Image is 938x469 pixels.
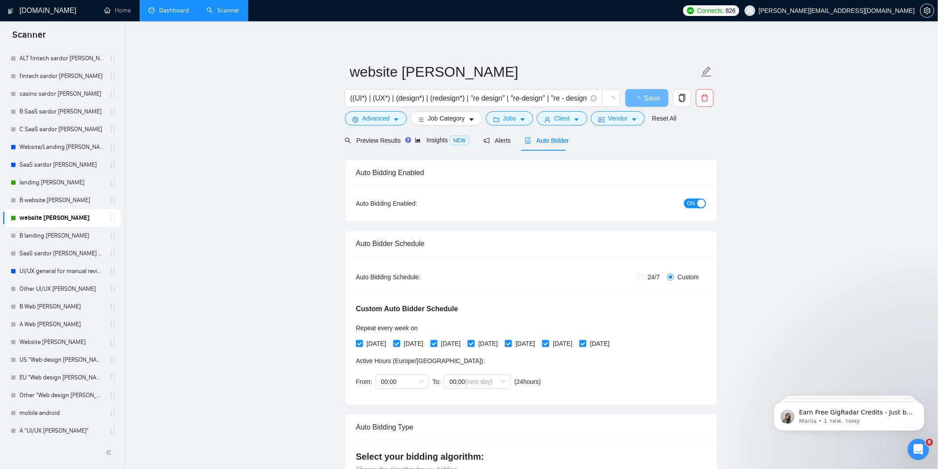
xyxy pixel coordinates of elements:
span: holder [109,356,116,363]
span: Connects: [697,6,724,16]
span: holder [109,126,116,133]
a: Reset All [652,113,676,123]
span: Client [554,113,570,123]
a: C SaaS sardor [PERSON_NAME] [20,121,104,138]
div: Auto Bidder Schedule [356,231,706,256]
span: holder [109,179,116,186]
a: website [PERSON_NAME] [20,209,104,227]
a: SaaS sardor [PERSON_NAME] mobile [20,245,104,262]
a: Website [PERSON_NAME] [20,333,104,351]
span: holder [109,144,116,151]
span: caret-down [631,116,637,123]
a: Website/Landing [PERSON_NAME] [20,138,104,156]
a: UI/UX general for manual review [20,262,104,280]
span: user [544,116,551,123]
button: barsJob Categorycaret-down [410,111,482,125]
span: NEW [450,136,469,145]
span: holder [109,410,116,417]
span: holder [109,303,116,310]
span: [DATE] [475,339,501,348]
input: Scanner name... [350,61,699,83]
button: copy [673,89,691,107]
span: [DATE] [512,339,539,348]
span: folder [493,116,500,123]
a: EU "Web design [PERSON_NAME]" [20,369,104,387]
span: holder [109,321,116,328]
div: Auto Bidding Enabled [356,160,706,185]
span: holder [109,339,116,346]
span: caret-down [393,116,399,123]
span: holder [109,427,116,434]
div: Auto Bidding Type [356,414,706,440]
span: notification [484,137,490,144]
span: holder [109,250,116,257]
span: copy [674,94,691,102]
a: homeHome [104,7,131,14]
h5: Custom Auto Bidder Schedule [356,304,458,314]
span: ON [687,199,695,208]
a: setting [920,7,934,14]
span: search [345,137,351,144]
button: settingAdvancedcaret-down [345,111,407,125]
a: fintech sardor [PERSON_NAME] [20,67,104,85]
span: loading [607,96,615,104]
span: Alerts [484,137,511,144]
button: idcardVendorcaret-down [591,111,645,125]
span: Insights [415,137,469,144]
span: setting [352,116,359,123]
span: To: [433,378,441,385]
a: A "UI/UX [PERSON_NAME]" [20,422,104,440]
a: A Web [PERSON_NAME] [20,316,104,333]
span: Vendor [608,113,628,123]
span: holder [109,55,116,62]
span: Save [644,93,660,104]
span: Repeat every week on [356,324,418,332]
img: logo [8,4,14,18]
span: holder [109,374,116,381]
span: 00:00 [381,375,424,388]
input: Search Freelance Jobs... [350,93,587,104]
a: B SaaS sardor [PERSON_NAME] [20,103,104,121]
span: delete [696,94,713,102]
button: delete [696,89,714,107]
span: 8 [926,439,933,446]
span: holder [109,90,116,98]
div: Auto Bidding Schedule: [356,272,473,282]
a: ALT fintech sardor [PERSON_NAME] [20,50,104,67]
span: [DATE] [549,339,576,348]
span: setting [921,7,934,14]
span: Custom [674,272,703,282]
span: Jobs [503,113,516,123]
span: area-chart [415,137,421,143]
span: 826 [726,6,735,16]
span: holder [109,161,116,168]
span: Auto Bidder [525,137,569,144]
span: holder [109,392,116,399]
span: robot [525,137,531,144]
span: caret-down [574,116,580,123]
a: dashboardDashboard [149,7,189,14]
span: [DATE] [586,339,613,348]
a: SaaS sardor [PERSON_NAME] [20,156,104,174]
span: holder [109,268,116,275]
iframe: Intercom notifications повідомлення [761,383,938,445]
span: Job Category [428,113,465,123]
span: loading [633,96,644,103]
button: folderJobscaret-down [486,111,534,125]
span: 24/7 [645,272,664,282]
span: holder [109,108,116,115]
div: Auto Bidding Enabled: [356,199,473,208]
a: casino sardor [PERSON_NAME] [20,85,104,103]
a: B landing [PERSON_NAME] [20,227,104,245]
button: Save [625,89,668,107]
h4: Select your bidding algorithm: [356,450,706,463]
span: From: [356,378,372,385]
a: Other UI/UX [PERSON_NAME] [20,280,104,298]
span: Advanced [362,113,390,123]
span: Preview Results [345,137,401,144]
span: holder [109,197,116,204]
a: B Web [PERSON_NAME] [20,298,104,316]
span: Active Hours ( Europe/[GEOGRAPHIC_DATA] ): [356,357,485,364]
